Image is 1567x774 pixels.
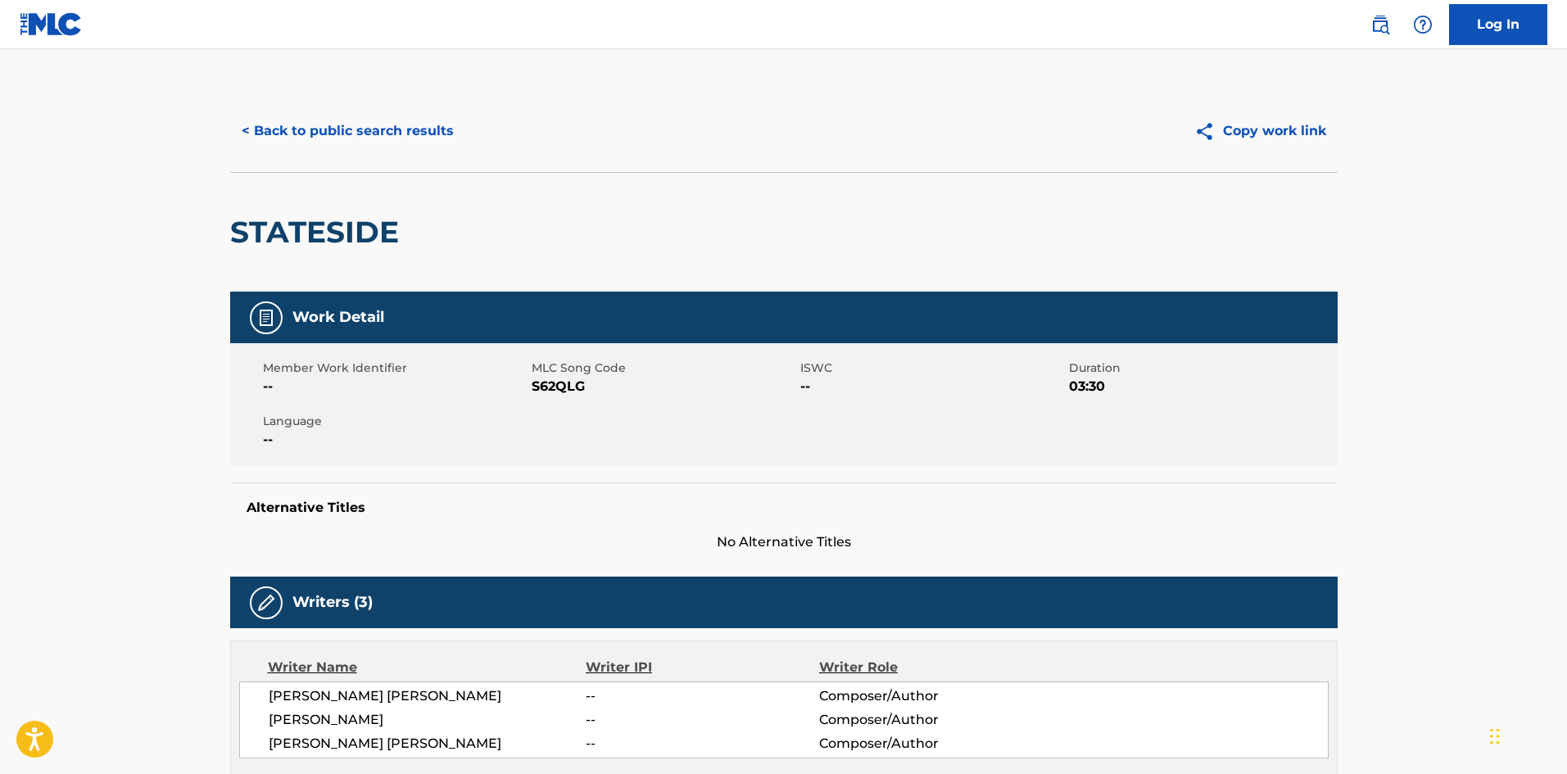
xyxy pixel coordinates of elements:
img: Copy work link [1194,121,1223,142]
span: Duration [1069,360,1334,377]
img: help [1413,15,1433,34]
a: Public Search [1364,8,1397,41]
button: < Back to public search results [230,111,465,152]
img: Work Detail [256,308,276,328]
div: Writer IPI [586,658,819,677]
div: Writer Role [819,658,1031,677]
span: [PERSON_NAME] [PERSON_NAME] [269,734,586,754]
span: -- [586,710,818,730]
span: MLC Song Code [532,360,796,377]
span: -- [263,377,528,396]
div: Drag [1490,712,1500,761]
span: S62QLG [532,377,796,396]
span: -- [586,686,818,706]
h5: Writers (3) [292,593,373,612]
span: Language [263,413,528,430]
h2: STATESIDE [230,214,407,251]
span: Composer/Author [819,734,1031,754]
span: Member Work Identifier [263,360,528,377]
iframe: Chat Widget [1485,695,1567,774]
span: -- [263,430,528,450]
span: Composer/Author [819,686,1031,706]
span: Composer/Author [819,710,1031,730]
span: No Alternative Titles [230,532,1338,552]
div: Help [1406,8,1439,41]
span: 03:30 [1069,377,1334,396]
div: Writer Name [268,658,586,677]
span: -- [586,734,818,754]
button: Copy work link [1183,111,1338,152]
img: Writers [256,593,276,613]
a: Log In [1449,4,1547,45]
h5: Alternative Titles [247,500,1321,516]
span: ISWC [800,360,1065,377]
span: -- [800,377,1065,396]
img: MLC Logo [20,12,83,36]
span: [PERSON_NAME] [269,710,586,730]
h5: Work Detail [292,308,384,327]
span: [PERSON_NAME] [PERSON_NAME] [269,686,586,706]
img: search [1370,15,1390,34]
